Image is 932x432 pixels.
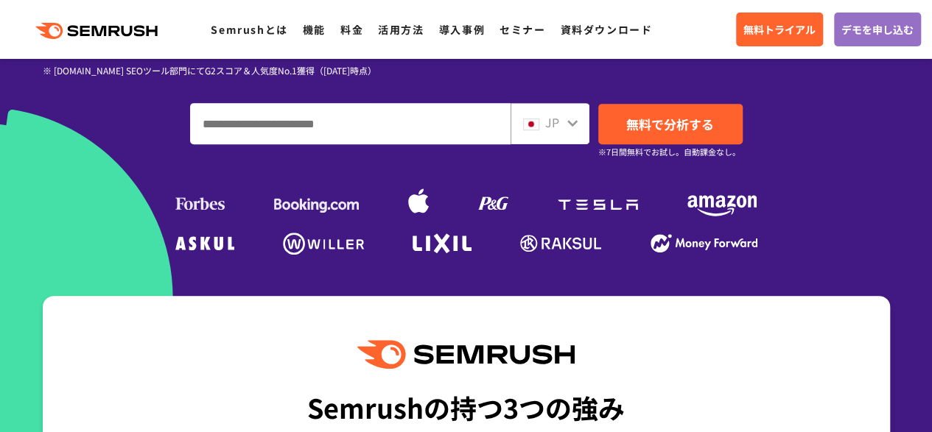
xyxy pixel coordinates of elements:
a: 料金 [340,22,363,37]
a: 無料トライアル [736,13,823,46]
a: Semrushとは [211,22,287,37]
span: 無料トライアル [743,21,816,38]
small: ※7日間無料でお試し。自動課金なし。 [598,145,740,159]
span: 無料で分析する [626,115,714,133]
a: 資料ダウンロード [560,22,652,37]
input: ドメイン、キーワードまたはURLを入力してください [191,104,510,144]
a: セミナー [500,22,545,37]
a: 活用方法 [378,22,424,37]
div: ※ [DOMAIN_NAME] SEOツール部門にてG2スコア＆人気度No.1獲得（[DATE]時点） [43,63,466,77]
img: Semrush [357,340,574,369]
a: 無料で分析する [598,104,743,144]
a: デモを申し込む [834,13,921,46]
span: JP [545,113,559,131]
span: デモを申し込む [841,21,914,38]
a: 機能 [303,22,326,37]
a: 導入事例 [439,22,485,37]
